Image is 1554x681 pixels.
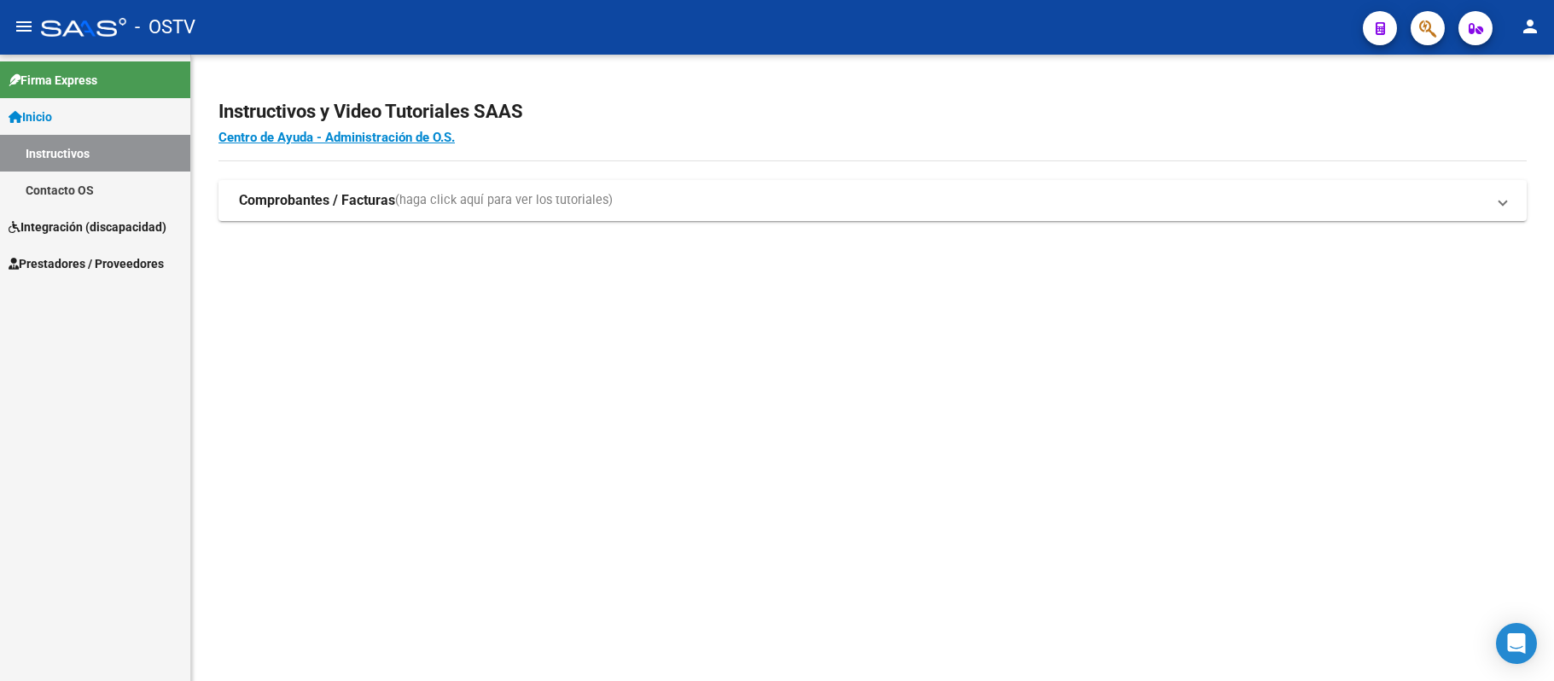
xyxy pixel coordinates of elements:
[395,191,613,210] span: (haga click aquí para ver los tutoriales)
[14,16,34,37] mat-icon: menu
[239,191,395,210] strong: Comprobantes / Facturas
[1520,16,1540,37] mat-icon: person
[9,218,166,236] span: Integración (discapacidad)
[1496,623,1537,664] div: Open Intercom Messenger
[9,71,97,90] span: Firma Express
[218,96,1527,128] h2: Instructivos y Video Tutoriales SAAS
[218,130,455,145] a: Centro de Ayuda - Administración de O.S.
[218,180,1527,221] mat-expansion-panel-header: Comprobantes / Facturas(haga click aquí para ver los tutoriales)
[135,9,195,46] span: - OSTV
[9,254,164,273] span: Prestadores / Proveedores
[9,108,52,126] span: Inicio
